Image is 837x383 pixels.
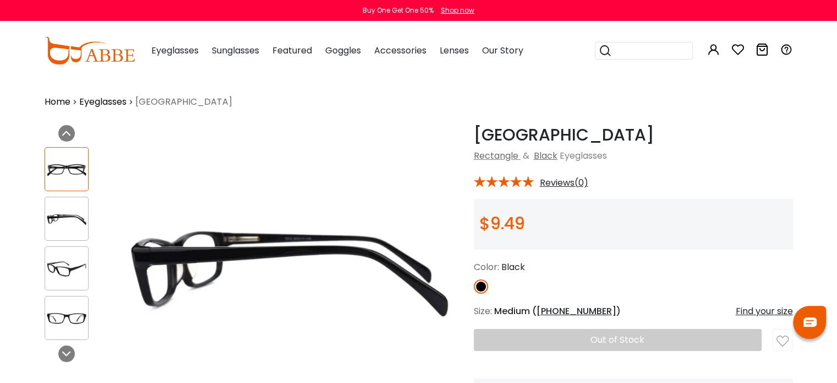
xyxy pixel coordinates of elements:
[441,6,474,15] div: Shop now
[776,335,789,347] img: like
[435,6,474,15] a: Shop now
[474,149,518,162] a: Rectangle
[736,305,793,318] div: Find your size
[521,149,532,162] span: &
[272,44,312,57] span: Featured
[540,178,588,188] span: Reviews(0)
[45,159,88,180] img: Charleston Black Acetate Eyeglasses , SpringHinges , UniversalBridgeFit Frames from ABBE Glasses
[474,329,762,351] button: Out of Stock
[325,44,361,57] span: Goggles
[479,212,525,235] span: $9.49
[45,308,88,329] img: Charleston Black Acetate Eyeglasses , SpringHinges , UniversalBridgeFit Frames from ABBE Glasses
[534,149,557,162] a: Black
[482,44,523,57] span: Our Story
[803,317,817,327] img: chat
[501,261,525,273] span: Black
[474,125,793,145] h1: [GEOGRAPHIC_DATA]
[474,261,499,273] span: Color:
[45,95,70,109] a: Home
[45,208,88,230] img: Charleston Black Acetate Eyeglasses , SpringHinges , UniversalBridgeFit Frames from ABBE Glasses
[79,95,127,109] a: Eyeglasses
[45,258,88,279] img: Charleston Black Acetate Eyeglasses , SpringHinges , UniversalBridgeFit Frames from ABBE Glasses
[560,149,607,162] span: Eyeglasses
[537,305,616,317] span: [PHONE_NUMBER]
[212,44,259,57] span: Sunglasses
[374,44,426,57] span: Accessories
[151,44,199,57] span: Eyeglasses
[135,95,232,109] span: [GEOGRAPHIC_DATA]
[440,44,469,57] span: Lenses
[363,6,434,15] div: Buy One Get One 50%
[474,305,492,317] span: Size:
[45,37,135,64] img: abbeglasses.com
[494,305,621,317] span: Medium ( )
